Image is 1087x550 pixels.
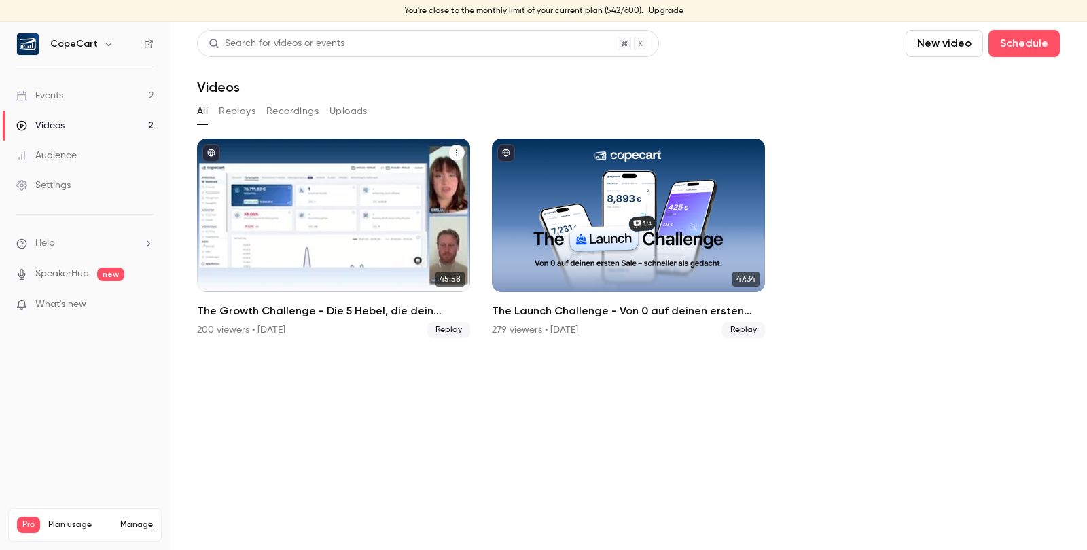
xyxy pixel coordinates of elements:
span: Help [35,236,55,251]
span: 47:34 [732,272,760,287]
a: 45:58The Growth Challenge - Die 5 Hebel, die dein Business auf das nächste Level katapultieren200... [197,139,470,338]
h2: The Growth Challenge - Die 5 Hebel, die dein Business auf das nächste Level katapultieren [197,303,470,319]
h1: Videos [197,79,240,95]
div: Videos [16,119,65,132]
h6: CopeCart [50,37,98,51]
button: published [497,144,515,162]
button: Schedule [988,30,1060,57]
a: 47:34The Launch Challenge - Von 0 auf deinen ersten Sale – schneller als gedacht279 viewers • [DA... [492,139,765,338]
section: Videos [197,30,1060,542]
li: help-dropdown-opener [16,236,154,251]
ul: Videos [197,139,1060,338]
button: Recordings [266,100,319,122]
button: All [197,100,208,122]
div: Settings [16,179,71,192]
a: SpeakerHub [35,267,89,281]
span: Replay [722,322,765,338]
span: 45:58 [435,272,465,287]
span: What's new [35,297,86,312]
span: Plan usage [48,519,112,530]
a: Upgrade [649,5,683,16]
div: 200 viewers • [DATE] [197,323,285,337]
a: Manage [120,519,153,530]
button: New video [906,30,983,57]
div: Events [16,89,63,103]
button: Replays [219,100,255,122]
span: Pro [17,517,40,533]
span: new [97,268,124,281]
span: Replay [427,322,470,338]
div: 279 viewers • [DATE] [492,323,578,337]
button: Uploads [329,100,368,122]
h2: The Launch Challenge - Von 0 auf deinen ersten Sale – schneller als gedacht [492,303,765,319]
img: CopeCart [17,33,39,55]
div: Search for videos or events [209,37,344,51]
button: published [202,144,220,162]
div: Audience [16,149,77,162]
li: The Growth Challenge - Die 5 Hebel, die dein Business auf das nächste Level katapultieren [197,139,470,338]
li: The Launch Challenge - Von 0 auf deinen ersten Sale – schneller als gedacht [492,139,765,338]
